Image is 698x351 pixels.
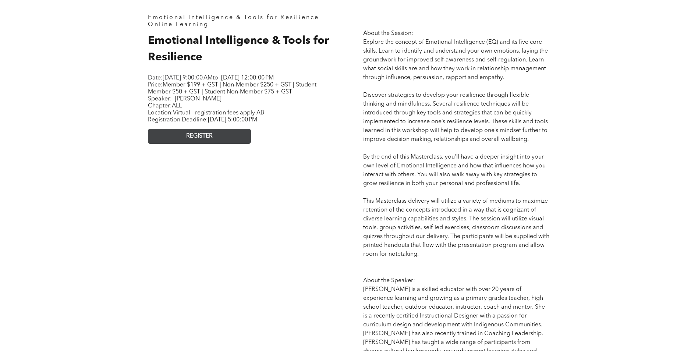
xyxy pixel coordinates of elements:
[175,96,222,102] span: [PERSON_NAME]
[148,103,182,109] span: Chapter:
[148,35,329,63] span: Emotional Intelligence & Tools for Resilience
[172,103,182,109] span: ALL
[148,129,251,144] a: REGISTER
[221,75,274,81] span: [DATE] 12:00:00 PM
[148,22,209,28] span: Online Learning
[148,75,218,81] span: Date: to
[148,82,316,95] span: Price:
[148,82,316,95] span: Member $199 + GST | Non-Member $250 + GST | Student Member $50 + GST | Student Non-Member $75 + GST
[208,117,257,123] span: [DATE] 5:00:00 PM
[173,110,264,116] span: Virtual - registration fees apply AB
[186,133,213,140] span: REGISTER
[148,15,319,21] span: Emotional Intelligence & Tools for Resilience
[148,110,264,123] span: Location: Registration Deadline:
[148,96,172,102] span: Speaker:
[163,75,213,81] span: [DATE] 9:00:00 AM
